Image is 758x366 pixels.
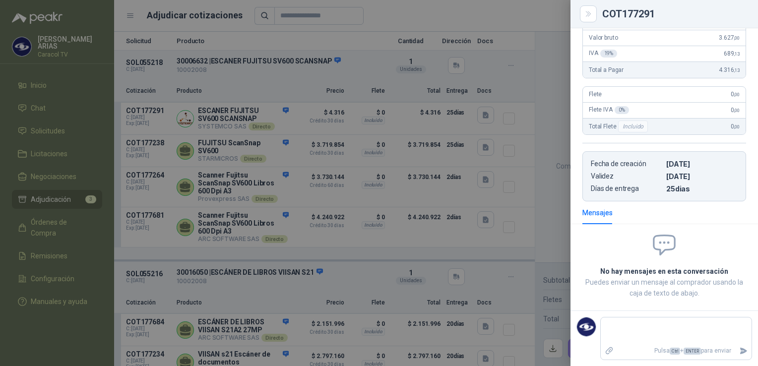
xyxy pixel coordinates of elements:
span: ,00 [734,92,740,97]
span: ,13 [734,51,740,57]
span: ,00 [734,108,740,113]
span: 0 [731,123,740,130]
p: Puedes enviar un mensaje al comprador usando la caja de texto de abajo. [582,277,746,299]
p: [DATE] [666,172,738,181]
p: Fecha de creación [591,160,662,168]
p: 25 dias [666,184,738,193]
div: Incluido [618,121,648,132]
p: Días de entrega [591,184,662,193]
div: 19 % [600,50,618,58]
span: Total a Pagar [589,66,624,73]
p: Validez [591,172,662,181]
span: ,00 [734,35,740,41]
div: COT177291 [602,9,746,19]
div: 0 % [615,106,629,114]
div: Mensajes [582,207,613,218]
span: ENTER [684,348,701,355]
span: ,00 [734,124,740,129]
span: 689 [724,50,740,57]
p: Pulsa + para enviar [618,342,736,360]
button: Enviar [735,342,752,360]
span: 0 [731,91,740,98]
span: 4.316 [719,66,740,73]
p: [DATE] [666,160,738,168]
span: IVA [589,50,617,58]
span: Flete IVA [589,106,629,114]
span: ,13 [734,67,740,73]
span: Flete [589,91,602,98]
span: Total Flete [589,121,650,132]
img: Company Logo [577,317,596,336]
label: Adjuntar archivos [601,342,618,360]
button: Close [582,8,594,20]
span: 3.627 [719,34,740,41]
span: Ctrl [670,348,680,355]
h2: No hay mensajes en esta conversación [582,266,746,277]
span: Valor bruto [589,34,618,41]
span: 0 [731,107,740,114]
